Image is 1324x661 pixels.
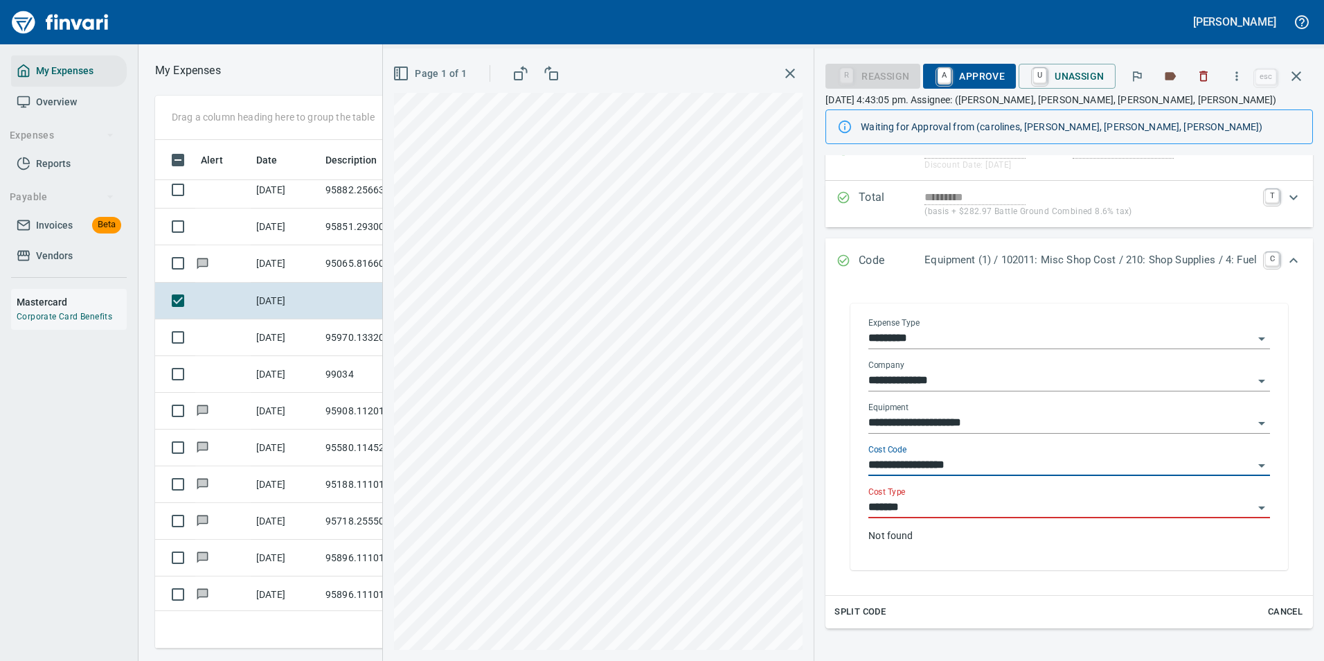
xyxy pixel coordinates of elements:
td: [DATE] [251,430,320,466]
td: [DATE] [251,209,320,245]
td: 95970.1332036 [320,319,445,356]
span: Has messages [195,258,210,267]
span: Unassign [1030,64,1104,88]
a: A [938,68,951,83]
span: Beta [92,217,121,233]
span: Has messages [195,590,210,599]
div: Expand [825,181,1313,227]
h5: [PERSON_NAME] [1193,15,1276,29]
a: T [1265,189,1279,203]
p: My Expenses [155,62,221,79]
button: Split Code [831,601,889,623]
td: [DATE] [251,393,320,430]
label: Company [868,361,904,369]
span: Reports [36,155,71,173]
span: Page 1 of 1 [395,65,467,82]
span: Has messages [195,443,210,452]
button: UUnassign [1019,64,1115,89]
p: Code [859,252,924,270]
button: Open [1252,414,1271,433]
td: [DATE] [251,503,320,540]
button: Labels [1155,61,1186,91]
span: Description [325,152,395,168]
span: Alert [201,152,241,168]
a: C [1265,252,1279,266]
span: Description [325,152,377,168]
td: [DATE] [251,540,320,576]
p: Not found [868,529,1270,543]
span: Has messages [195,479,210,488]
button: More [1222,61,1252,91]
div: Expand [825,238,1313,284]
a: Corporate Card Benefits [17,312,112,321]
span: Date [256,152,296,168]
span: Date [256,152,278,168]
div: Waiting for Approval from (carolines, [PERSON_NAME], [PERSON_NAME], [PERSON_NAME]) [861,114,1301,139]
h6: Mastercard [17,294,127,310]
label: Equipment [868,403,909,412]
a: Vendors [11,240,127,272]
button: Open [1252,456,1271,475]
span: Has messages [195,516,210,525]
button: Open [1252,371,1271,391]
button: Expenses [4,123,120,148]
td: 95718.255504 [320,503,445,540]
td: 95851.2930044 [320,209,445,245]
span: Overview [36,94,77,111]
span: Expenses [10,127,114,144]
td: 99034 [320,356,445,393]
label: Cost Type [868,488,906,496]
a: InvoicesBeta [11,210,127,241]
img: Finvari [8,6,112,39]
td: 95580.1145200 [320,430,445,466]
button: [PERSON_NAME] [1190,11,1280,33]
td: 95882.256631 [320,172,445,209]
p: Total [859,189,924,219]
span: Close invoice [1252,60,1313,93]
span: Has messages [195,553,210,562]
nav: breadcrumb [155,62,221,79]
span: Cancel [1267,604,1304,620]
button: AApprove [923,64,1016,89]
span: Approve [934,64,1005,88]
td: 95896.1110123 [320,576,445,613]
td: 95188.1110123 [320,466,445,503]
p: Drag a column heading here to group the table [172,110,375,124]
a: esc [1255,69,1276,85]
td: [DATE] [251,319,320,356]
div: Expand [825,284,1313,628]
span: Split Code [834,604,886,620]
span: Has messages [195,406,210,415]
a: U [1033,68,1046,83]
td: 95896.1110123 [320,540,445,576]
span: Alert [201,152,223,168]
label: Cost Code [868,446,906,454]
button: Cancel [1263,601,1307,623]
a: Overview [11,87,127,118]
span: Payable [10,188,114,206]
p: (basis + $282.97 Battle Ground Combined 8.6% tax) [924,205,1257,219]
button: Payable [4,184,120,210]
td: [DATE] [251,245,320,282]
span: My Expenses [36,62,93,80]
button: Open [1252,329,1271,349]
td: 95908.1120111 [320,393,445,430]
td: [DATE] [251,283,320,319]
td: [DATE] [251,576,320,613]
button: Discard [1188,61,1219,91]
a: Reports [11,148,127,179]
td: [DATE] [251,172,320,209]
td: [DATE] [251,356,320,393]
td: 95065.8166015 [320,245,445,282]
p: Equipment (1) / 102011: Misc Shop Cost / 210: Shop Supplies / 4: Fuel [924,252,1257,268]
td: [DATE] [251,466,320,503]
div: Reassign [825,69,920,81]
span: Invoices [36,217,73,234]
button: Open [1252,498,1271,518]
button: Page 1 of 1 [390,61,472,87]
a: My Expenses [11,55,127,87]
span: Vendors [36,247,73,265]
p: [DATE] 4:43:05 pm. Assignee: ([PERSON_NAME], [PERSON_NAME], [PERSON_NAME], [PERSON_NAME]) [825,93,1313,107]
label: Expense Type [868,319,920,327]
